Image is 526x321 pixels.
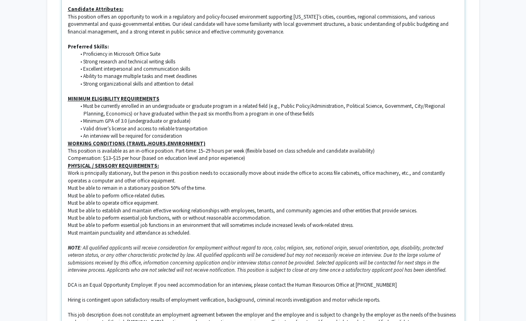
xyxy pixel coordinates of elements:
em: : All qualified applicants will receive consideration for employment without regard to race, colo... [68,244,446,273]
p: Must maintain punctuality and attendance as scheduled. [68,229,459,237]
p: Must be able to establish and maintain effective working relationships with employees, tenants, a... [68,207,459,214]
u: Candidate Attributes: [68,6,124,13]
p: Must be able to perform essential job functions in an environment that will sometimes include inc... [68,222,459,229]
strong: Preferred Skills: [68,43,109,50]
li: Strong organizational skills and attention to detail [75,80,459,88]
p: Must be able to perform essential job functions, with or without reasonable accommodation. [68,214,459,222]
p: Must be able to remain in a stationary position 50% of the time. [68,185,459,192]
u: MINIMUM ELIGIBILITY REQUIREMENTS [68,95,159,102]
p: Must be able to operate office equipment. [68,199,459,207]
iframe: Chat [6,285,34,315]
li: Proficiency in Microsoft Office Suite [75,50,459,58]
li: Ability to manage multiple tasks and meet deadlines [75,73,459,80]
p: This position offers an opportunity to work in a regulatory and policy-focused environment suppor... [68,13,459,36]
em: NOTE [68,244,80,251]
li: An interview will be required for consideration [75,132,459,140]
p: Must be able to perform office-related duties. [68,192,459,199]
li: Excellent interpersonal and communication skills [75,65,459,73]
li: Minimum GPA of 3.0 (undergraduate or graduate) [75,117,459,125]
p: Compensation: $13–$15 per hour (based on education level and prior experience) [68,155,459,162]
p: This position is available as an in-office position. Part-time: 15–29 hours per week (flexible ba... [68,147,459,155]
li: Must be currently enrolled in an undergraduate or graduate program in a related field (e.g., Publ... [75,103,459,117]
li: Strong research and technical writing skills [75,58,459,65]
u: WORKING CONDITIONS (TRAVEL,HOURS,ENVIRONMENT) [68,140,205,147]
li: Valid driver’s license and access to reliable transportation [75,125,459,132]
p: Work is principally stationary, but the person in this position needs to occasionally move about ... [68,170,459,185]
p: Hiring is contingent upon satisfactory results of employment verification, background, criminal r... [68,296,459,304]
u: PHYSICAL / SENSORY REQUIREMENTS: [68,162,159,169]
p: DCA is an Equal Opportunity Employer. If you need accommodation for an interview, please contact ... [68,281,459,289]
